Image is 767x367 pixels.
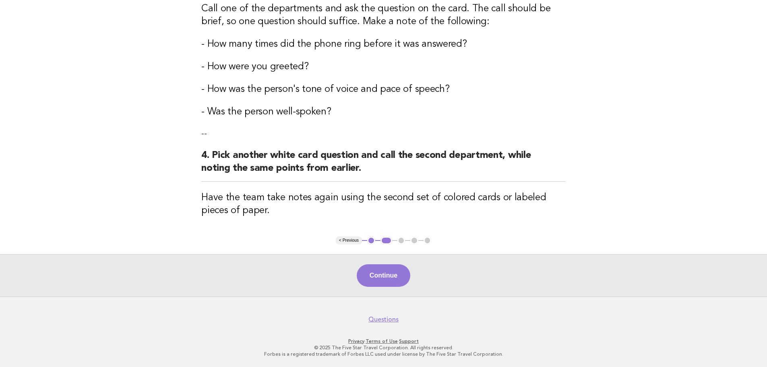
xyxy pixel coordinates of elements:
[201,106,566,118] h3: - Was the person well-spoken?
[201,2,566,28] h3: Call one of the departments and ask the question on the card. The call should be brief, so one qu...
[201,128,566,139] p: --
[399,338,419,344] a: Support
[201,149,566,182] h2: 4. Pick another white card question and call the second department, while noting the same points ...
[357,264,410,287] button: Continue
[201,83,566,96] h3: - How was the person's tone of voice and pace of speech?
[368,315,399,323] a: Questions
[201,191,566,217] h3: Have the team take notes again using the second set of colored cards or labeled pieces of paper.
[201,60,566,73] h3: - How were you greeted?
[201,38,566,51] h3: - How many times did the phone ring before it was answered?
[336,236,362,245] button: < Previous
[367,236,375,245] button: 1
[137,344,630,351] p: © 2025 The Five Star Travel Corporation. All rights reserved.
[137,351,630,357] p: Forbes is a registered trademark of Forbes LLC used under license by The Five Star Travel Corpora...
[348,338,364,344] a: Privacy
[380,236,392,245] button: 2
[137,338,630,344] p: · ·
[366,338,398,344] a: Terms of Use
